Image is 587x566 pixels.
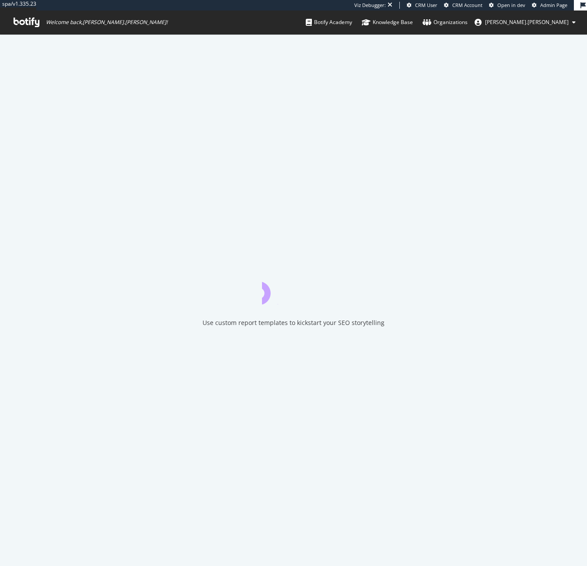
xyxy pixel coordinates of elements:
a: CRM User [407,2,437,9]
div: Viz Debugger: [354,2,386,9]
span: Admin Page [540,2,567,8]
div: Botify Academy [306,18,352,27]
span: jessica.jordan [485,18,569,26]
div: Knowledge Base [362,18,413,27]
a: CRM Account [444,2,482,9]
span: Welcome back, [PERSON_NAME].[PERSON_NAME] ! [46,19,168,26]
a: Organizations [423,10,468,34]
a: Knowledge Base [362,10,413,34]
span: CRM User [415,2,437,8]
div: animation [262,273,325,304]
div: Use custom report templates to kickstart your SEO storytelling [203,318,384,327]
span: Open in dev [497,2,525,8]
a: Botify Academy [306,10,352,34]
a: Admin Page [532,2,567,9]
button: [PERSON_NAME].[PERSON_NAME] [468,15,583,29]
div: Organizations [423,18,468,27]
span: CRM Account [452,2,482,8]
a: Open in dev [489,2,525,9]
